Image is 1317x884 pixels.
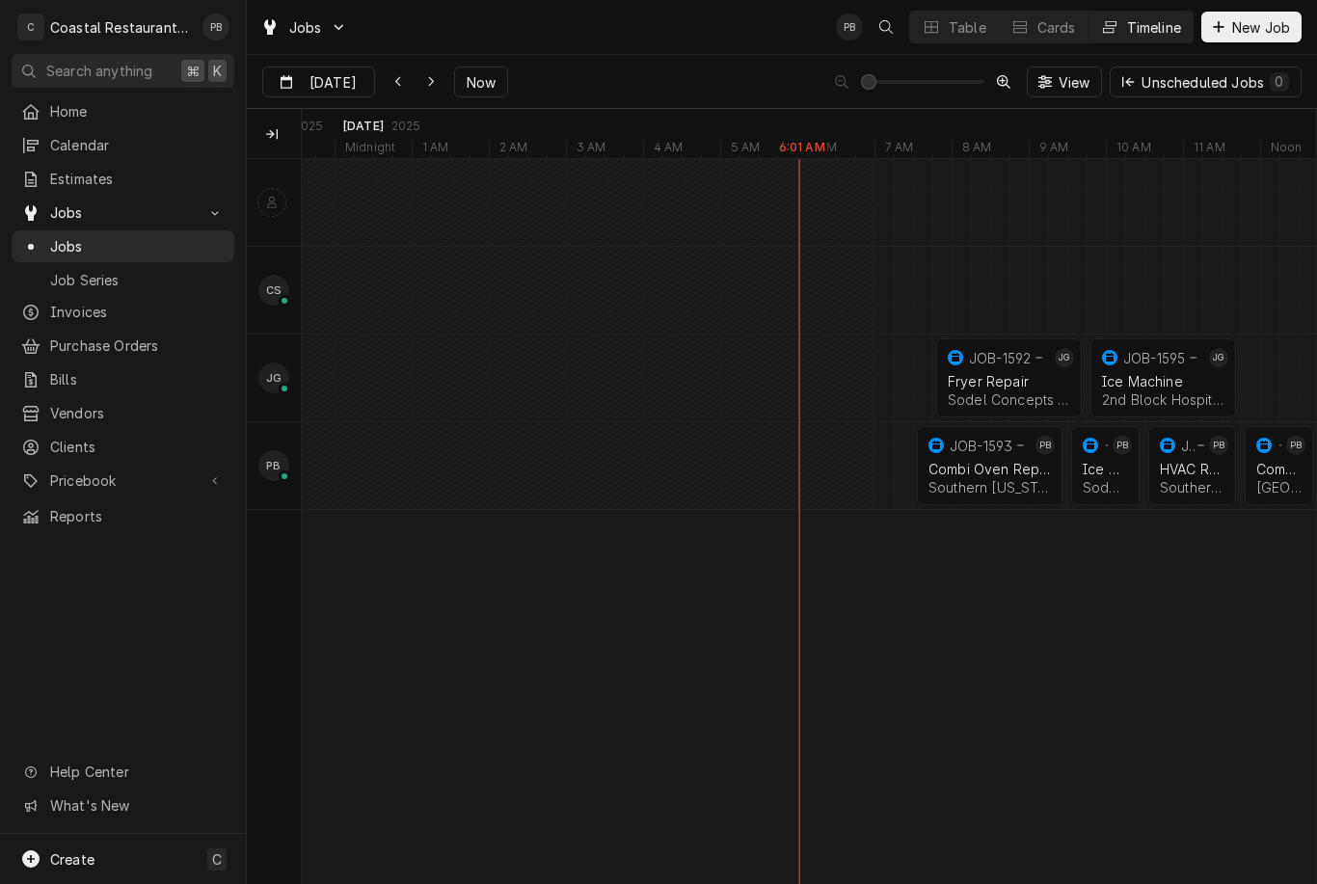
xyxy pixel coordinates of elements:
[948,373,1070,389] div: Fryer Repair
[258,362,289,393] div: JG
[12,756,234,788] a: Go to Help Center
[12,296,234,328] a: Invoices
[874,140,924,161] div: 7 AM
[258,450,289,481] div: PB
[50,169,225,189] span: Estimates
[247,109,305,159] div: Technicians column. SPACE for context menu
[50,403,225,423] span: Vendors
[1029,140,1079,161] div: 9 AM
[50,202,196,223] span: Jobs
[1286,436,1305,455] div: Phill Blush's Avatar
[258,362,289,393] div: James Gatton's Avatar
[1183,140,1235,161] div: 11 AM
[720,140,770,161] div: 5 AM
[836,13,863,40] div: Phill Blush's Avatar
[950,438,1012,454] div: JOB-1593
[1035,436,1055,455] div: PB
[1209,436,1228,455] div: Phill Blush's Avatar
[262,67,375,97] button: [DATE]
[289,17,322,38] span: Jobs
[294,119,324,134] div: 2025
[1201,12,1302,42] button: New Job
[1110,67,1302,97] button: Unscheduled Jobs0
[50,302,225,322] span: Invoices
[412,140,459,161] div: 1 AM
[50,369,225,389] span: Bills
[50,135,225,155] span: Calendar
[202,13,229,40] div: PB
[12,397,234,429] a: Vendors
[1055,348,1074,367] div: James Gatton's Avatar
[258,275,289,306] div: CS
[12,230,234,262] a: Jobs
[1228,17,1294,38] span: New Job
[50,101,225,121] span: Home
[1286,436,1305,455] div: PB
[779,140,825,155] label: 6:01 AM
[1123,350,1185,366] div: JOB-1595
[12,465,234,496] a: Go to Pricebook
[186,61,200,81] span: ⌘
[1181,438,1196,454] div: JOB-1589
[928,461,1051,477] div: Combi Oven Repair
[1037,17,1076,38] div: Cards
[969,350,1031,366] div: JOB-1592
[50,851,94,868] span: Create
[1260,140,1312,161] div: Noon
[1127,17,1181,38] div: Timeline
[1256,461,1302,477] div: Combi Oven Repair
[50,335,225,356] span: Purchase Orders
[928,479,1051,496] div: Southern [US_STATE] Brewing Company | [GEOGRAPHIC_DATA], 19971
[1102,391,1224,408] div: 2nd Block Hospitality | [GEOGRAPHIC_DATA], 19971
[1113,436,1132,455] div: Phill Blush's Avatar
[489,140,538,161] div: 2 AM
[17,13,44,40] div: C
[12,330,234,362] a: Purchase Orders
[50,437,225,457] span: Clients
[258,450,289,481] div: Phill Blush's Avatar
[247,159,301,884] div: left
[12,197,234,228] a: Go to Jobs
[1160,461,1224,477] div: HVAC Repair
[12,129,234,161] a: Calendar
[1113,436,1132,455] div: PB
[391,119,421,134] div: 2025
[1209,348,1228,367] div: JG
[12,163,234,195] a: Estimates
[202,13,229,40] div: Phill Blush's Avatar
[1055,72,1094,93] span: View
[50,506,225,526] span: Reports
[12,790,234,821] a: Go to What's New
[335,140,405,161] div: Midnight
[1142,72,1289,93] div: Unscheduled Jobs
[952,140,1002,161] div: 8 AM
[566,140,616,161] div: 3 AM
[1106,140,1161,161] div: 10 AM
[463,72,499,93] span: Now
[1160,479,1224,496] div: Southern [US_STATE] Brewing Company | Ocean View, 19970
[50,470,196,491] span: Pricebook
[1055,348,1074,367] div: JG
[302,159,1316,884] div: normal
[12,54,234,88] button: Search anything⌘K
[1209,348,1228,367] div: James Gatton's Avatar
[1209,436,1228,455] div: PB
[50,762,223,782] span: Help Center
[12,264,234,296] a: Job Series
[253,12,355,43] a: Go to Jobs
[50,270,225,290] span: Job Series
[12,431,234,463] a: Clients
[212,849,222,870] span: C
[871,12,901,42] button: Open search
[50,236,225,256] span: Jobs
[1027,67,1103,97] button: View
[12,500,234,532] a: Reports
[1083,479,1128,496] div: Sodel Concepts | [PERSON_NAME][GEOGRAPHIC_DATA], 19930
[12,363,234,395] a: Bills
[1274,71,1285,92] div: 0
[46,61,152,81] span: Search anything
[1083,461,1128,477] div: Ice Machine
[258,275,289,306] div: Chris Sockriter's Avatar
[213,61,222,81] span: K
[50,795,223,816] span: What's New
